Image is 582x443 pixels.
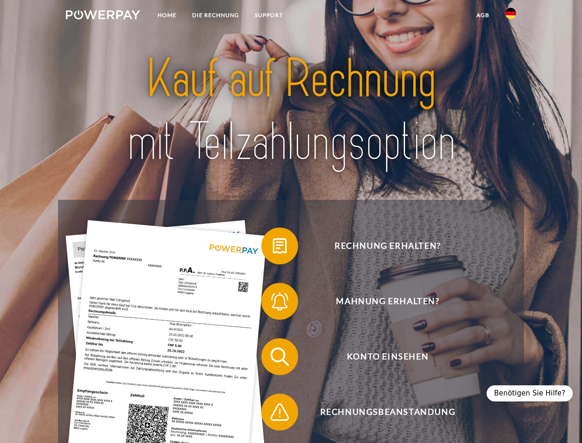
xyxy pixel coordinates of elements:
button: Mahnung erhalten? [261,283,501,320]
span: Rechnungsbeanstandung [275,394,500,431]
button: Rechnungsbeanstandung [261,394,501,431]
button: Rechnung erhalten? [261,227,501,264]
a: Home [150,7,184,24]
span: Konto einsehen [275,338,500,375]
img: qb_bell.svg [268,290,291,313]
img: qb_bill.svg [268,234,291,257]
img: logo-powerpay-white.svg [66,10,140,19]
span: Mahnung erhalten? [275,283,500,320]
span: Rechnung erhalten? [275,227,500,264]
a: DIE RECHNUNG [184,7,247,24]
img: de [505,8,516,19]
a: SUPPORT [247,7,291,24]
img: qb_warning.svg [268,401,291,424]
img: qb_search.svg [268,345,291,368]
a: agb [469,7,497,24]
div: Benötigen Sie Hilfe? [487,385,573,401]
img: title-powerpay_de.svg [88,44,494,177]
button: Konto einsehen [261,338,501,375]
